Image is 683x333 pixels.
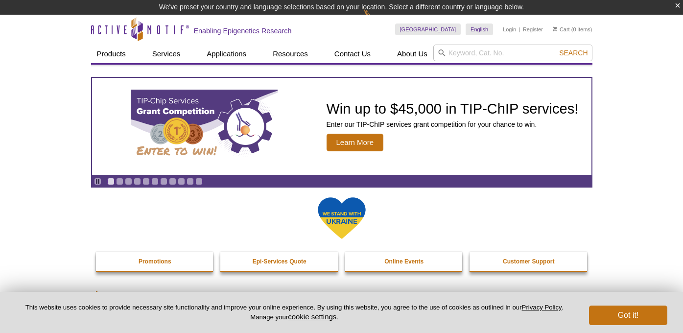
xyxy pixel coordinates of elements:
[519,24,520,35] li: |
[194,26,292,35] h2: Enabling Epigenetics Research
[187,178,194,185] a: Go to slide 10
[363,7,389,30] img: Change Here
[134,178,141,185] a: Go to slide 4
[384,258,424,265] strong: Online Events
[92,78,591,175] a: TIP-ChIP Services Grant Competition Win up to $45,000 in TIP-ChIP services! Enter our TIP-ChIP se...
[327,101,579,116] h2: Win up to $45,000 in TIP-ChIP services!
[195,178,203,185] a: Go to slide 11
[125,178,132,185] a: Go to slide 3
[391,45,433,63] a: About Us
[131,90,278,163] img: TIP-ChIP Services Grant Competition
[345,252,464,271] a: Online Events
[139,258,171,265] strong: Promotions
[96,252,214,271] a: Promotions
[160,178,167,185] a: Go to slide 7
[151,178,159,185] a: Go to slide 6
[522,304,562,311] a: Privacy Policy
[288,312,336,321] button: cookie settings
[178,178,185,185] a: Go to slide 9
[395,24,461,35] a: [GEOGRAPHIC_DATA]
[94,178,101,185] a: Toggle autoplay
[503,26,516,33] a: Login
[253,258,306,265] strong: Epi-Services Quote
[327,134,384,151] span: Learn More
[327,120,579,129] p: Enter our TIP-ChIP services grant competition for your chance to win.
[201,45,252,63] a: Applications
[169,178,176,185] a: Go to slide 8
[220,252,339,271] a: Epi-Services Quote
[553,26,557,31] img: Your Cart
[146,45,187,63] a: Services
[329,45,377,63] a: Contact Us
[91,45,132,63] a: Products
[317,196,366,240] img: We Stand With Ukraine
[466,24,493,35] a: English
[107,178,115,185] a: Go to slide 1
[116,178,123,185] a: Go to slide 2
[559,49,588,57] span: Search
[267,45,314,63] a: Resources
[92,78,591,175] article: TIP-ChIP Services Grant Competition
[16,303,573,322] p: This website uses cookies to provide necessary site functionality and improve your online experie...
[553,24,592,35] li: (0 items)
[556,48,590,57] button: Search
[589,306,667,325] button: Got it!
[470,252,588,271] a: Customer Support
[433,45,592,61] input: Keyword, Cat. No.
[142,178,150,185] a: Go to slide 5
[523,26,543,33] a: Register
[553,26,570,33] a: Cart
[503,258,554,265] strong: Customer Support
